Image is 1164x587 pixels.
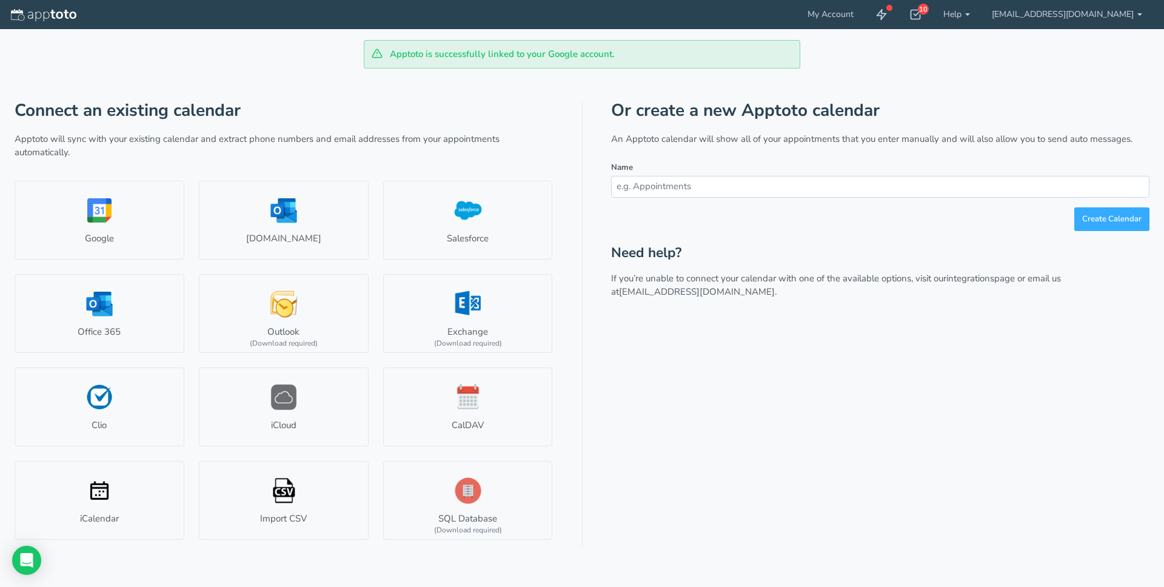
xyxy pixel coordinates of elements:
div: (Download required) [434,525,502,535]
div: 10 [918,4,929,15]
a: Office 365 [15,274,184,353]
h1: Connect an existing calendar [15,101,553,120]
a: iCloud [199,367,369,446]
p: An Apptoto calendar will show all of your appointments that you enter manually and will also allo... [611,133,1149,146]
a: iCalendar [15,461,184,540]
a: [DOMAIN_NAME] [199,181,369,260]
div: Open Intercom Messenger [12,546,41,575]
a: Import CSV [199,461,369,540]
div: (Download required) [250,338,318,349]
div: (Download required) [434,338,502,349]
a: CalDAV [383,367,553,446]
a: integrations [946,272,994,284]
img: logo-apptoto--white.svg [11,9,76,21]
div: Apptoto is successfully linked to your Google account. [364,40,800,69]
a: [EMAIL_ADDRESS][DOMAIN_NAME]. [619,286,777,298]
label: Name [611,162,633,173]
a: Outlook [199,274,369,353]
p: Apptoto will sync with your existing calendar and extract phone numbers and email addresses from ... [15,133,553,159]
a: Clio [15,367,184,446]
button: Create Calendar [1074,207,1149,231]
a: Google [15,181,184,260]
p: If you’re unable to connect your calendar with one of the available options, visit our page or em... [611,272,1149,298]
input: e.g. Appointments [611,176,1149,197]
h2: Need help? [611,246,1149,261]
a: Salesforce [383,181,553,260]
h1: Or create a new Apptoto calendar [611,101,1149,120]
a: Exchange [383,274,553,353]
a: SQL Database [383,461,553,540]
